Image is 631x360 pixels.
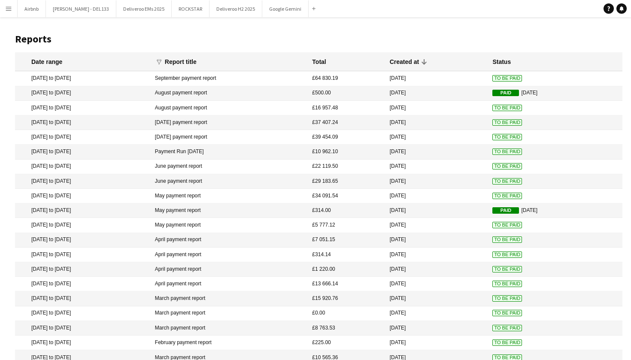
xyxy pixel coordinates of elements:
[492,339,522,346] span: To Be Paid
[165,58,204,66] div: Report title
[308,277,385,291] mat-cell: £13 666.14
[308,160,385,174] mat-cell: £22 119.50
[308,336,385,350] mat-cell: £225.00
[151,130,308,145] mat-cell: [DATE] payment report
[15,262,151,277] mat-cell: [DATE] to [DATE]
[308,262,385,277] mat-cell: £1 220.00
[492,148,522,155] span: To Be Paid
[385,160,488,174] mat-cell: [DATE]
[492,207,519,214] span: Paid
[390,58,427,66] div: Created at
[15,174,151,189] mat-cell: [DATE] to [DATE]
[209,0,262,17] button: Deliveroo H2 2025
[151,145,308,159] mat-cell: Payment Run [DATE]
[492,75,522,82] span: To Be Paid
[18,0,46,17] button: Airbnb
[308,233,385,248] mat-cell: £7 051.15
[31,58,62,66] div: Date range
[312,58,326,66] div: Total
[151,101,308,115] mat-cell: August payment report
[492,58,511,66] div: Status
[492,236,522,243] span: To Be Paid
[308,203,385,218] mat-cell: £314.00
[151,277,308,291] mat-cell: April payment report
[15,160,151,174] mat-cell: [DATE] to [DATE]
[308,130,385,145] mat-cell: £39 454.09
[116,0,172,17] button: Deliveroo EMs 2025
[262,0,309,17] button: Google Gemini
[151,203,308,218] mat-cell: May payment report
[151,218,308,233] mat-cell: May payment report
[492,193,522,199] span: To Be Paid
[492,163,522,169] span: To Be Paid
[385,86,488,101] mat-cell: [DATE]
[308,101,385,115] mat-cell: £16 957.48
[15,130,151,145] mat-cell: [DATE] to [DATE]
[488,203,622,218] mat-cell: [DATE]
[151,115,308,130] mat-cell: [DATE] payment report
[151,86,308,101] mat-cell: August payment report
[151,174,308,189] mat-cell: June payment report
[308,115,385,130] mat-cell: £37 407.24
[492,105,522,111] span: To Be Paid
[15,115,151,130] mat-cell: [DATE] to [DATE]
[15,277,151,291] mat-cell: [DATE] to [DATE]
[308,218,385,233] mat-cell: £5 777.12
[151,248,308,262] mat-cell: April payment report
[385,174,488,189] mat-cell: [DATE]
[390,58,419,66] div: Created at
[385,115,488,130] mat-cell: [DATE]
[15,189,151,203] mat-cell: [DATE] to [DATE]
[492,266,522,272] span: To Be Paid
[46,0,116,17] button: [PERSON_NAME] - DEL133
[492,134,522,140] span: To Be Paid
[385,262,488,277] mat-cell: [DATE]
[15,203,151,218] mat-cell: [DATE] to [DATE]
[385,277,488,291] mat-cell: [DATE]
[385,71,488,86] mat-cell: [DATE]
[385,203,488,218] mat-cell: [DATE]
[165,58,197,66] div: Report title
[151,321,308,336] mat-cell: March payment report
[15,33,622,45] h1: Reports
[385,189,488,203] mat-cell: [DATE]
[151,291,308,306] mat-cell: March payment report
[15,101,151,115] mat-cell: [DATE] to [DATE]
[308,248,385,262] mat-cell: £314.14
[492,310,522,316] span: To Be Paid
[488,86,622,101] mat-cell: [DATE]
[151,189,308,203] mat-cell: May payment report
[15,306,151,321] mat-cell: [DATE] to [DATE]
[15,321,151,336] mat-cell: [DATE] to [DATE]
[308,174,385,189] mat-cell: £29 183.65
[308,306,385,321] mat-cell: £0.00
[492,178,522,185] span: To Be Paid
[308,189,385,203] mat-cell: £34 091.54
[385,291,488,306] mat-cell: [DATE]
[492,325,522,331] span: To Be Paid
[308,86,385,101] mat-cell: £500.00
[151,262,308,277] mat-cell: April payment report
[385,130,488,145] mat-cell: [DATE]
[492,222,522,228] span: To Be Paid
[385,248,488,262] mat-cell: [DATE]
[15,86,151,101] mat-cell: [DATE] to [DATE]
[151,160,308,174] mat-cell: June payment report
[15,233,151,248] mat-cell: [DATE] to [DATE]
[385,101,488,115] mat-cell: [DATE]
[492,295,522,302] span: To Be Paid
[385,306,488,321] mat-cell: [DATE]
[15,291,151,306] mat-cell: [DATE] to [DATE]
[492,90,519,96] span: Paid
[15,336,151,350] mat-cell: [DATE] to [DATE]
[308,291,385,306] mat-cell: £15 920.76
[385,233,488,248] mat-cell: [DATE]
[151,306,308,321] mat-cell: March payment report
[492,119,522,126] span: To Be Paid
[385,145,488,159] mat-cell: [DATE]
[385,321,488,336] mat-cell: [DATE]
[308,145,385,159] mat-cell: £10 962.10
[15,218,151,233] mat-cell: [DATE] to [DATE]
[385,336,488,350] mat-cell: [DATE]
[15,145,151,159] mat-cell: [DATE] to [DATE]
